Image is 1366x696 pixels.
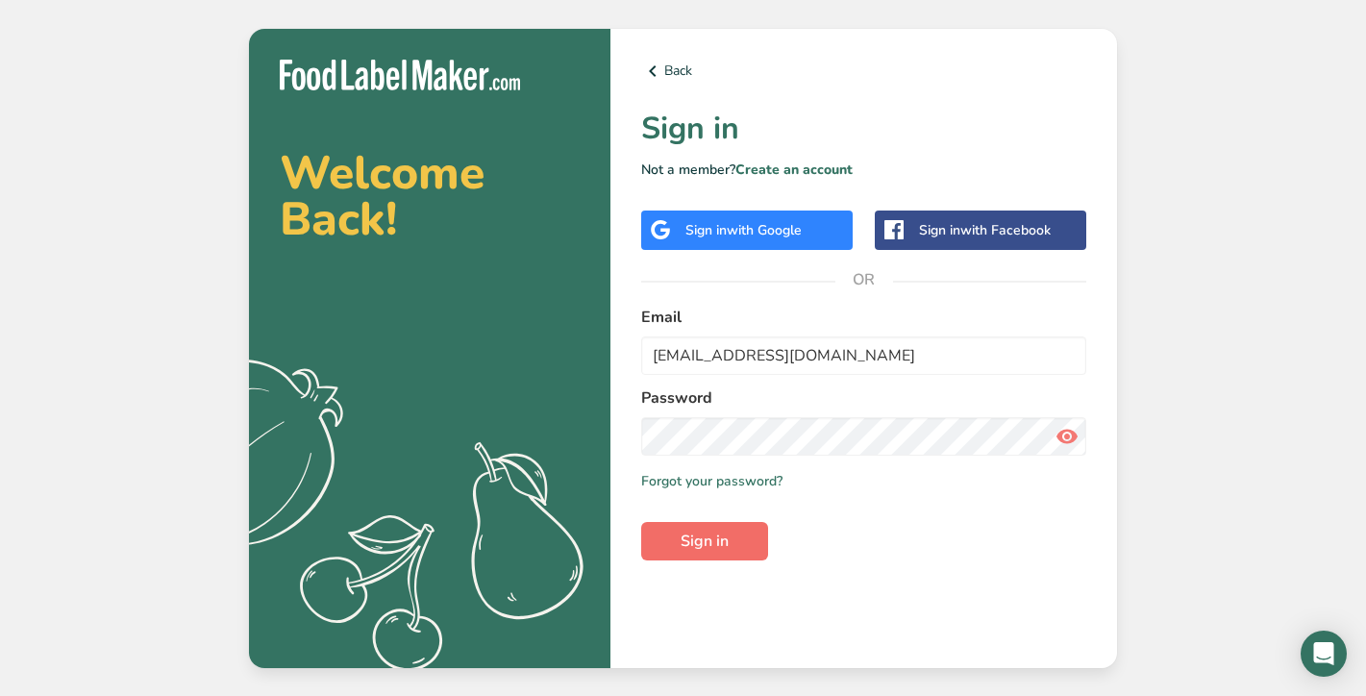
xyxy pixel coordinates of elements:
[641,336,1086,375] input: Enter Your Email
[1301,631,1347,677] div: Open Intercom Messenger
[280,150,580,242] h2: Welcome Back!
[280,60,520,91] img: Food Label Maker
[641,471,782,491] a: Forgot your password?
[685,220,802,240] div: Sign in
[641,60,1086,83] a: Back
[727,221,802,239] span: with Google
[641,160,1086,180] p: Not a member?
[681,530,729,553] span: Sign in
[641,106,1086,152] h1: Sign in
[735,161,853,179] a: Create an account
[835,251,893,309] span: OR
[641,386,1086,410] label: Password
[641,522,768,560] button: Sign in
[960,221,1051,239] span: with Facebook
[919,220,1051,240] div: Sign in
[641,306,1086,329] label: Email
